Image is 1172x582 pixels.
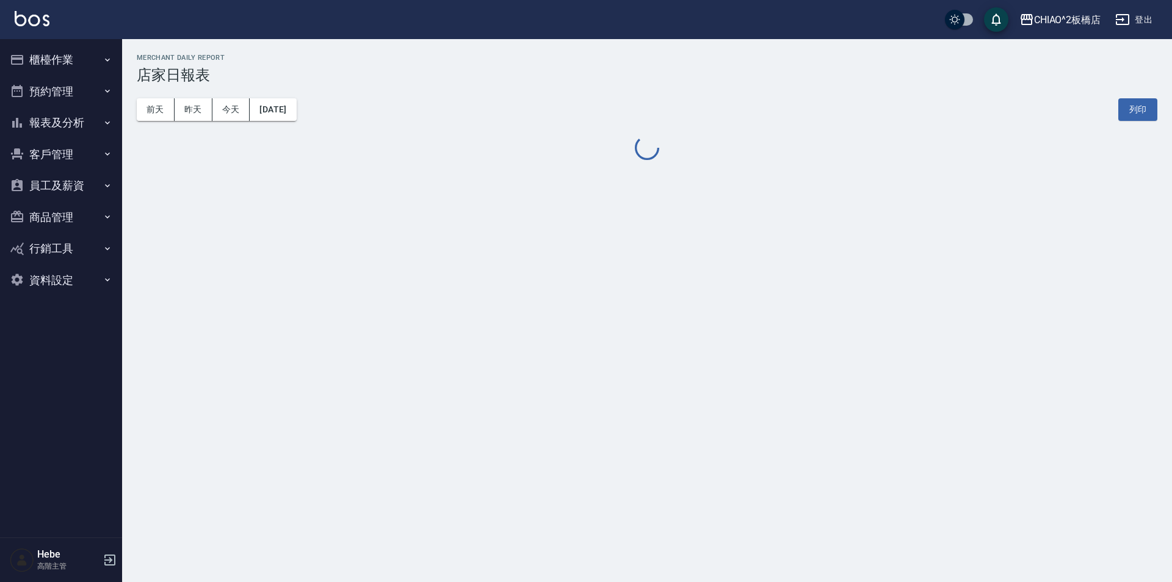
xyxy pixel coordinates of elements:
img: Logo [15,11,49,26]
button: save [984,7,1008,32]
p: 高階主管 [37,561,99,572]
h5: Hebe [37,548,99,561]
button: [DATE] [250,98,296,121]
button: 客戶管理 [5,139,117,170]
h3: 店家日報表 [137,67,1157,84]
button: 前天 [137,98,175,121]
button: 行銷工具 [5,233,117,264]
button: 列印 [1118,98,1157,121]
button: 昨天 [175,98,212,121]
button: CHIAO^2板橋店 [1015,7,1106,32]
button: 商品管理 [5,202,117,233]
button: 資料設定 [5,264,117,296]
div: CHIAO^2板橋店 [1034,12,1101,27]
button: 報表及分析 [5,107,117,139]
button: 今天 [212,98,250,121]
button: 櫃檯作業 [5,44,117,76]
button: 預約管理 [5,76,117,107]
img: Person [10,548,34,572]
button: 登出 [1110,9,1157,31]
button: 員工及薪資 [5,170,117,202]
h2: Merchant Daily Report [137,54,1157,62]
